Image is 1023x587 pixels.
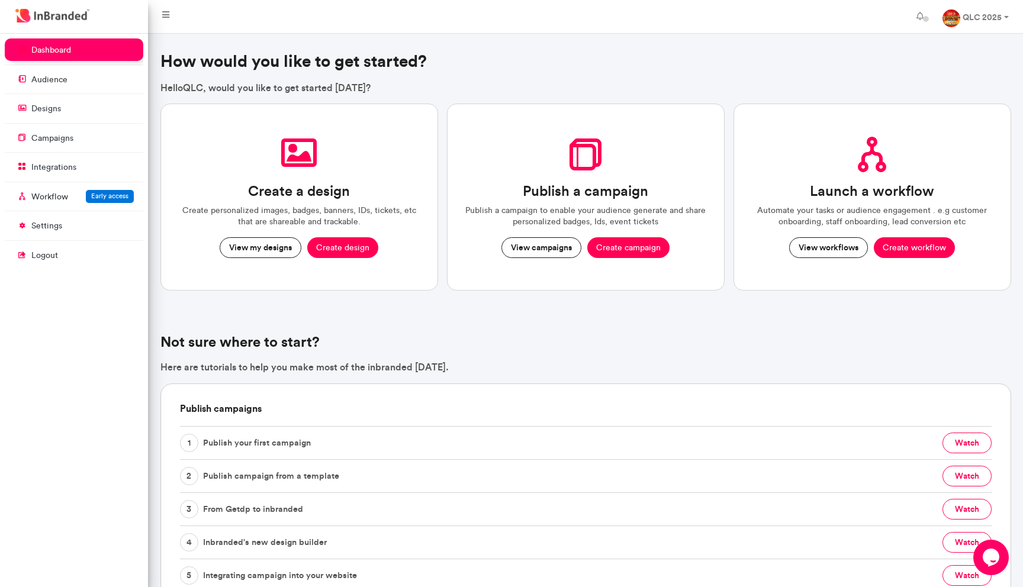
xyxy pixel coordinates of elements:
a: WorkflowEarly access [5,185,143,208]
p: campaigns [31,133,73,144]
a: settings [5,214,143,237]
h6: Publish campaigns [180,384,992,426]
iframe: chat widget [973,540,1011,575]
a: integrations [5,156,143,178]
p: designs [31,103,61,115]
h3: Launch a workflow [810,183,934,200]
button: Create design [307,237,378,259]
button: View my designs [220,237,301,259]
p: Hello QLC , would you like to get started [DATE]? [160,81,1011,94]
span: Publish campaign from a template [203,467,339,485]
span: Inbranded's new design builder [203,533,327,551]
button: watch [942,499,992,520]
span: 3 [180,500,198,518]
span: 5 [180,566,198,585]
span: From Getdp to inbranded [203,500,303,518]
p: dashboard [31,44,71,56]
p: integrations [31,162,76,173]
a: QLC 2025 [933,5,1018,28]
p: Workflow [31,191,68,203]
strong: QLC 2025 [963,12,1002,22]
button: watch [942,565,992,586]
h3: Publish a campaign [523,183,648,200]
button: View campaigns [501,237,581,259]
h3: Create a design [248,183,350,200]
span: 1 [180,434,198,452]
a: audience [5,68,143,91]
h4: Not sure where to start? [160,334,1011,351]
p: Automate your tasks or audience engagement . e.g customer onboarding, staff onboarding, lead conv... [748,205,996,228]
button: watch [942,433,992,453]
span: 4 [180,533,198,551]
button: watch [942,532,992,553]
span: Early access [91,192,128,200]
span: 2 [180,467,198,485]
a: designs [5,97,143,120]
p: Here are tutorials to help you make most of the inbranded [DATE]. [160,360,1011,373]
h3: How would you like to get started? [160,51,1011,72]
button: Create campaign [587,237,670,259]
a: campaigns [5,127,143,149]
a: dashboard [5,38,143,61]
img: InBranded Logo [12,6,92,25]
p: Create personalized images, badges, banners, IDs, tickets, etc that are shareable and trackable. [175,205,423,228]
button: Create workflow [874,237,955,259]
span: Publish your first campaign [203,434,311,452]
p: logout [31,250,58,262]
p: settings [31,220,62,232]
p: audience [31,74,67,86]
span: Integrating campaign into your website [203,566,357,585]
p: Publish a campaign to enable your audience generate and share personalized badges, Ids, event tic... [462,205,710,228]
button: watch [942,466,992,486]
img: profile dp [942,9,960,27]
button: View workflows [789,237,868,259]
